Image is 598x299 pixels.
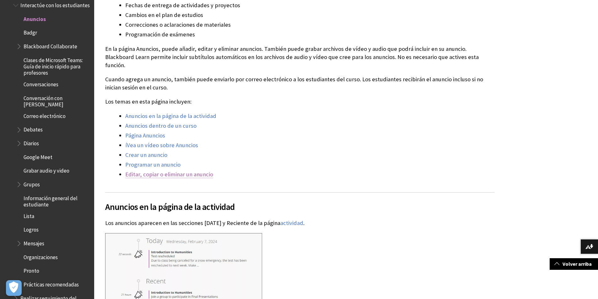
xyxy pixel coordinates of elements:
span: Badgr [24,28,37,36]
span: Anuncios [24,14,46,22]
span: Grupos [24,179,40,188]
span: Diarios [24,138,39,147]
li: Cambios en el plan de estudios [125,11,494,19]
span: Conversación con [PERSON_NAME] [24,93,90,108]
p: Cuando agrega un anuncio, también puede enviarlo por correo electrónico a los estudiantes del cur... [105,75,494,92]
span: Organizaciones [24,252,58,260]
a: Editar, copiar o eliminar un anuncio [125,171,213,178]
a: Crear un anuncio [125,151,167,159]
span: Conversaciones [24,79,58,88]
span: Correo electrónico [24,111,66,119]
span: Grabar audio y video [24,166,69,174]
li: Programación de exámenes [125,30,494,39]
li: Correcciones o aclaraciones de materiales [125,20,494,29]
span: Google Meet [24,152,52,160]
a: actividad [280,219,303,227]
a: Anuncios dentro de un curso [125,122,197,130]
button: Abrir preferencias [6,280,22,296]
p: En la página Anuncios, puede añadir, editar y eliminar anuncios. También puede grabar archivos de... [105,45,494,70]
span: Clases de Microsoft Teams: Guía de inicio rápido para profesores [24,55,90,76]
span: Blackboard Collaborate [24,41,77,50]
span: Pronto [24,266,39,274]
a: Programar un anuncio [125,161,180,168]
span: Información general del estudiante [24,193,90,208]
h2: Anuncios en la página de la actividad [105,192,494,213]
span: Mensajes [24,238,44,247]
span: Lista [24,211,34,219]
a: Volver arriba [550,258,598,270]
p: Los temas en esta página incluyen: [105,98,494,106]
a: íVea un vídeo sobre Anuncios [125,141,198,149]
a: Anuncios en la página de la actividad [125,112,216,120]
a: Página Anuncios [125,132,165,139]
p: Los anuncios aparecen en las secciones [DATE] y Reciente de la página . [105,219,494,227]
span: Prácticas recomendadas [24,279,79,288]
span: Debates [24,125,43,133]
li: Fechas de entrega de actividades y proyectos [125,1,494,10]
span: Logros [24,225,39,233]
